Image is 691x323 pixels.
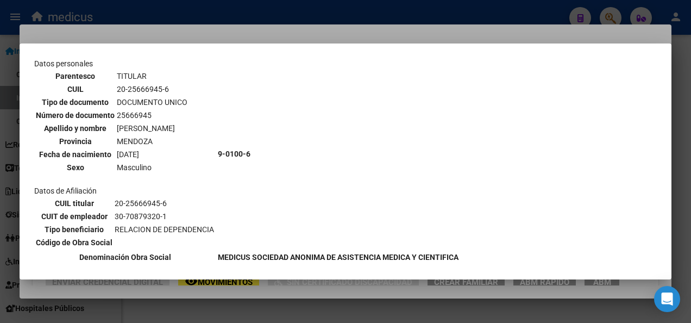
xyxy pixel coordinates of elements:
b: MEDICUS SOCIEDAD ANONIMA DE ASISTENCIA MEDICA Y CIENTIFICA [218,253,458,262]
th: CUIL [35,83,115,95]
td: 20-25666945-6 [116,83,188,95]
th: Tipo beneficiario [35,223,113,235]
th: Fecha Alta Obra Social [34,264,216,276]
th: CUIL titular [35,197,113,209]
th: CUIT de empleador [35,210,113,222]
th: Fecha de nacimiento [35,148,115,160]
td: Datos personales Datos de Afiliación [34,58,216,250]
div: Open Intercom Messenger [654,286,680,312]
td: RELACION DE DEPENDENCIA [114,223,215,235]
th: Tipo de documento [35,96,115,108]
th: Código de Obra Social [35,237,113,249]
td: [DATE] [116,148,188,160]
th: Sexo [35,161,115,173]
td: DOCUMENTO UNICO [116,96,188,108]
b: 9-0100-6 [218,150,250,158]
b: [DATE] [218,266,241,275]
td: TITULAR [116,70,188,82]
th: Apellido y nombre [35,122,115,134]
th: Número de documento [35,109,115,121]
td: [PERSON_NAME] [116,122,188,134]
td: 30-70879320-1 [114,210,215,222]
td: 25666945 [116,109,188,121]
td: 20-25666945-6 [114,197,215,209]
td: MENDOZA [116,135,188,147]
td: Masculino [116,161,188,173]
th: Provincia [35,135,115,147]
th: Parentesco [35,70,115,82]
th: Denominación Obra Social [34,251,216,263]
